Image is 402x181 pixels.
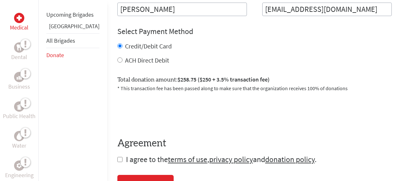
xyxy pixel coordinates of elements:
img: Medical [17,15,22,21]
a: All Brigades [46,37,75,44]
a: BusinessBusiness [8,72,30,91]
p: Engineering [5,171,34,180]
p: Medical [10,23,28,32]
img: Engineering [17,163,22,168]
div: Water [14,131,24,141]
a: Public HealthPublic Health [3,101,35,121]
li: Guatemala [46,22,99,33]
p: Public Health [3,112,35,121]
label: Credit/Debit Card [125,42,172,50]
input: Enter Full Name [117,3,247,16]
div: Dental [14,42,24,53]
li: Donate [46,48,99,62]
p: * This transaction fee has been passed along to make sure that the organization receives 100% of ... [117,84,392,92]
div: Medical [14,13,24,23]
p: Water [12,141,26,150]
h4: Select Payment Method [117,26,392,37]
img: Public Health [17,103,22,110]
a: DentalDental [11,42,27,62]
a: Upcoming Brigades [46,11,94,18]
img: Dental [17,44,22,50]
img: Water [17,132,22,140]
p: Business [8,82,30,91]
p: Dental [11,53,27,62]
div: Business [14,72,24,82]
a: privacy policy [209,154,253,164]
label: ACH Direct Debit [125,56,169,64]
label: Total donation amount: [117,75,270,84]
img: Business [17,74,22,80]
li: Upcoming Brigades [46,8,99,22]
a: EngineeringEngineering [5,160,34,180]
a: donation policy [265,154,315,164]
a: terms of use [168,154,207,164]
a: [GEOGRAPHIC_DATA] [49,22,99,30]
div: Public Health [14,101,24,112]
a: Donate [46,51,64,59]
input: Your Email [262,3,392,16]
li: All Brigades [46,33,99,48]
a: MedicalMedical [10,13,28,32]
span: I agree to the , and . [126,154,317,164]
iframe: reCAPTCHA [117,100,215,125]
div: Engineering [14,160,24,171]
a: WaterWater [12,131,26,150]
span: $258.75 ($250 + 3.5% transaction fee) [177,76,270,83]
h4: Agreement [117,138,392,149]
